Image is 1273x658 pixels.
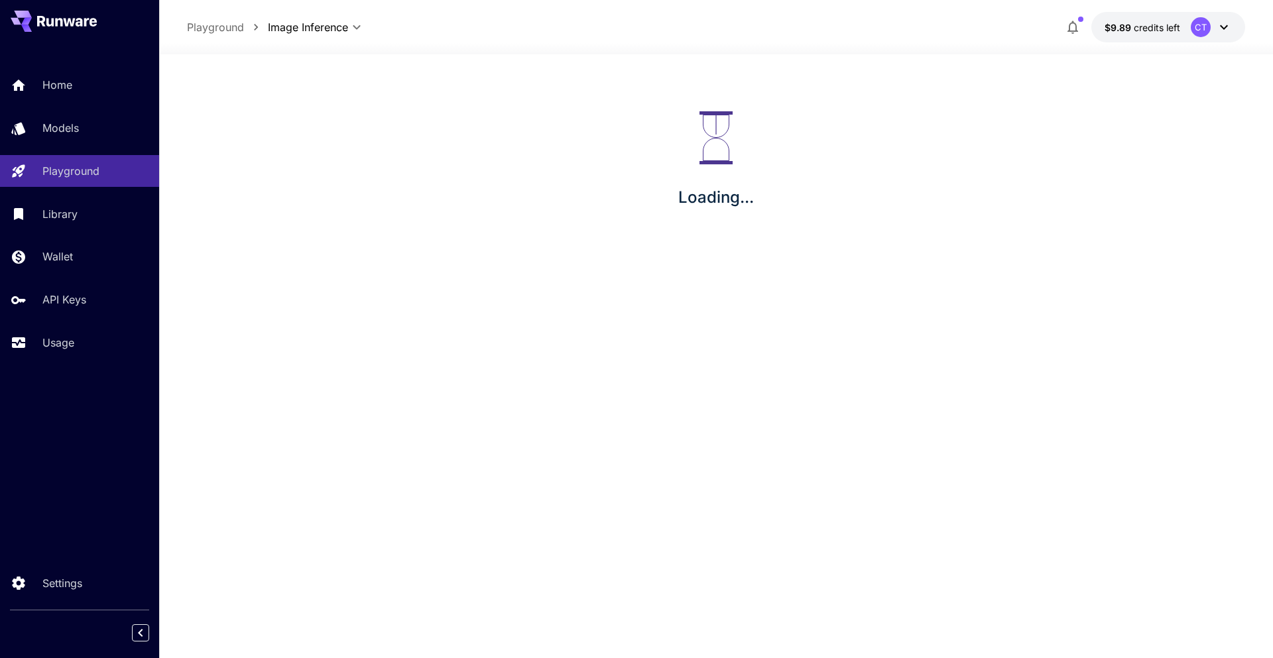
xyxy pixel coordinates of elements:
p: Home [42,77,72,93]
div: $9.89115 [1105,21,1180,34]
a: Playground [187,19,244,35]
p: API Keys [42,292,86,307]
p: Settings [42,575,82,591]
p: Wallet [42,248,73,264]
span: credits left [1134,22,1180,33]
nav: breadcrumb [187,19,268,35]
p: Models [42,120,79,136]
p: Playground [42,163,99,179]
p: Library [42,206,78,222]
p: Loading... [678,186,754,209]
div: Collapse sidebar [142,621,159,645]
button: $9.89115CT [1091,12,1245,42]
span: Image Inference [268,19,348,35]
button: Collapse sidebar [132,624,149,641]
span: $9.89 [1105,22,1134,33]
div: CT [1191,17,1211,37]
p: Usage [42,335,74,351]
